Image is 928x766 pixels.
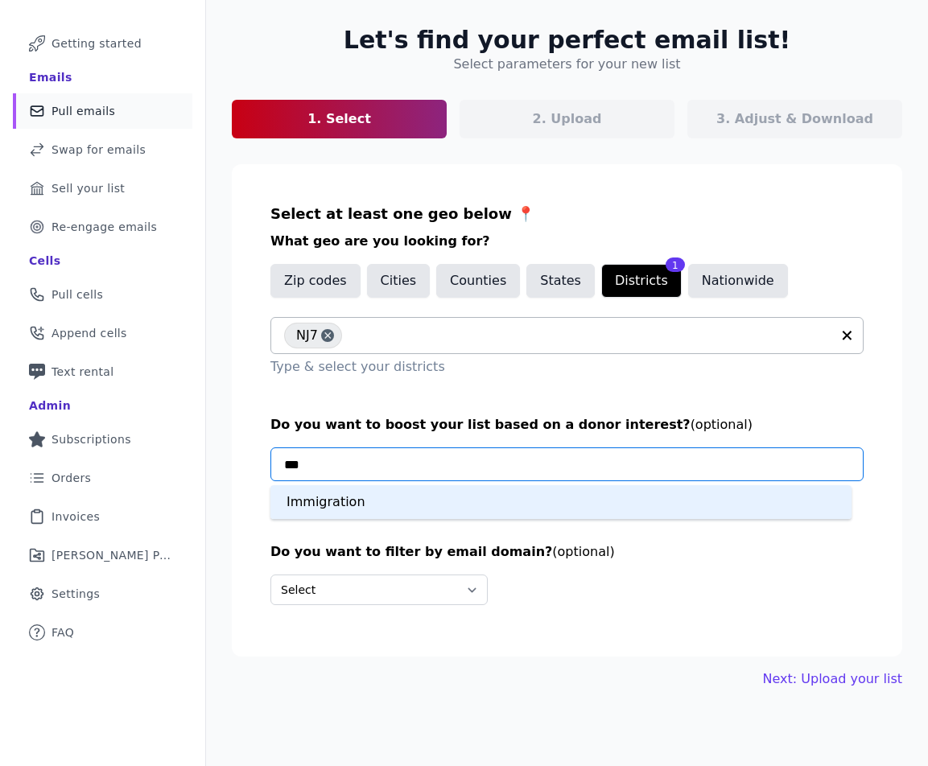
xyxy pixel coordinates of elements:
[52,219,157,235] span: Re-engage emails
[533,109,602,129] p: 2. Upload
[13,277,192,312] a: Pull cells
[552,544,614,559] span: (optional)
[52,431,131,447] span: Subscriptions
[52,509,100,525] span: Invoices
[716,109,873,129] p: 3. Adjust & Download
[52,470,91,486] span: Orders
[270,485,852,519] div: Immigration
[52,586,100,602] span: Settings
[52,364,114,380] span: Text rental
[52,547,173,563] span: [PERSON_NAME] Performance
[52,35,142,51] span: Getting started
[526,264,595,298] button: States
[296,323,318,348] span: NJ7
[29,397,71,414] div: Admin
[29,69,72,85] div: Emails
[270,357,864,377] p: Type & select your districts
[13,93,192,129] a: Pull emails
[270,417,691,432] span: Do you want to boost your list based on a donor interest?
[367,264,431,298] button: Cities
[270,264,361,298] button: Zip codes
[13,171,192,206] a: Sell your list
[29,253,60,269] div: Cells
[13,354,192,389] a: Text rental
[344,26,790,55] h2: Let's find your perfect email list!
[13,576,192,612] a: Settings
[13,537,192,573] a: [PERSON_NAME] Performance
[270,544,552,559] span: Do you want to filter by email domain?
[763,669,902,689] a: Next: Upload your list
[666,257,685,272] div: 1
[232,100,447,138] a: 1. Select
[52,103,115,119] span: Pull emails
[13,209,192,245] a: Re-engage emails
[601,264,682,298] button: Districts
[13,26,192,61] a: Getting started
[270,484,864,504] p: Click & select your interest
[688,264,788,298] button: Nationwide
[13,422,192,457] a: Subscriptions
[52,325,127,341] span: Append cells
[52,142,146,158] span: Swap for emails
[13,315,192,351] a: Append cells
[270,205,534,222] span: Select at least one geo below 📍
[270,232,864,251] h3: What geo are you looking for?
[13,460,192,496] a: Orders
[307,109,371,129] p: 1. Select
[13,499,192,534] a: Invoices
[52,624,74,640] span: FAQ
[691,417,753,432] span: (optional)
[52,180,125,196] span: Sell your list
[13,132,192,167] a: Swap for emails
[52,286,103,303] span: Pull cells
[13,615,192,650] a: FAQ
[436,264,520,298] button: Counties
[453,55,680,74] h4: Select parameters for your new list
